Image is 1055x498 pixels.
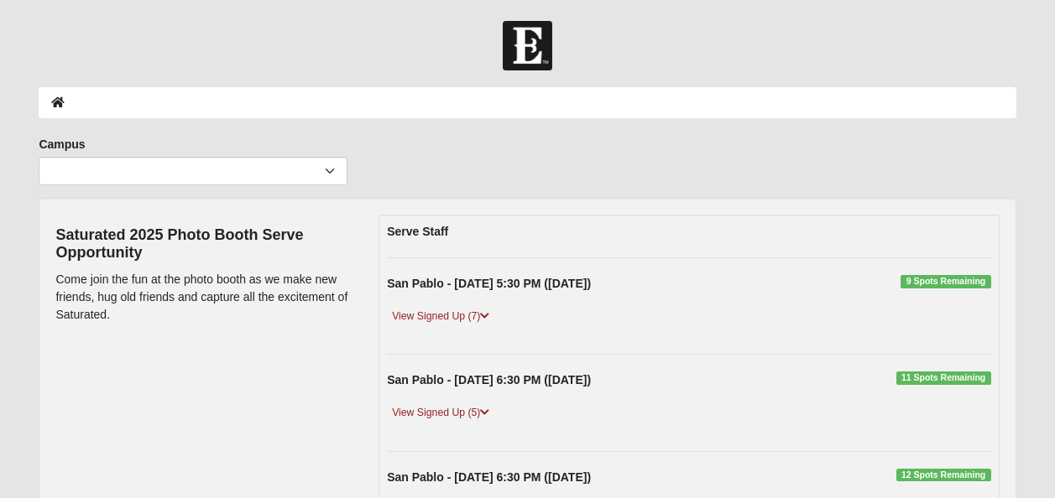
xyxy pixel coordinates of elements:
[39,136,85,153] label: Campus
[896,371,991,385] span: 11 Spots Remaining
[387,470,591,484] strong: San Pablo - [DATE] 6:30 PM ([DATE])
[387,404,494,422] a: View Signed Up (5)
[55,226,353,262] h4: Saturated 2025 Photo Booth Serve Opportunity
[387,373,591,386] strong: San Pablo - [DATE] 6:30 PM ([DATE])
[503,21,552,70] img: Church of Eleven22 Logo
[387,308,494,325] a: View Signed Up (7)
[387,225,448,238] strong: Serve Staff
[896,469,991,482] span: 12 Spots Remaining
[387,277,591,290] strong: San Pablo - [DATE] 5:30 PM ([DATE])
[55,271,353,324] p: Come join the fun at the photo booth as we make new friends, hug old friends and capture all the ...
[901,275,990,288] span: 9 Spots Remaining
